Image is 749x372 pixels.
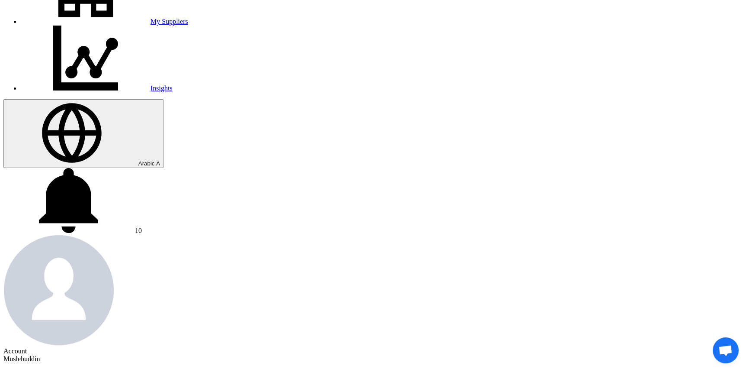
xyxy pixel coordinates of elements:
font: My Suppliers [150,18,188,25]
font: 10 [135,227,142,234]
font: Arabic [138,160,155,167]
font: A [156,160,160,167]
font: Account [3,347,27,355]
div: Open chat [713,337,739,363]
a: Insights [21,84,173,92]
img: profile_test.png [3,235,114,346]
button: Arabic A [3,99,163,168]
font: Insights [150,84,173,92]
font: Muslehuddin [3,355,40,362]
a: My Suppliers [21,18,188,25]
